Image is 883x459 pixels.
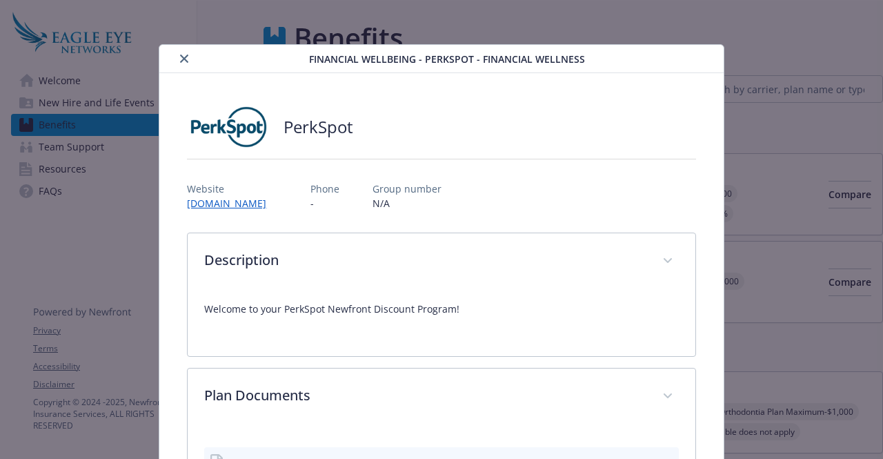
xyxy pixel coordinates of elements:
[188,290,695,356] div: Description
[188,369,695,425] div: Plan Documents
[188,233,695,290] div: Description
[373,182,441,196] p: Group number
[310,182,339,196] p: Phone
[310,196,339,211] p: -
[204,250,645,271] p: Description
[176,50,192,67] button: close
[309,52,585,66] span: Financial Wellbeing - PerkSpot - Financial Wellness
[187,197,277,210] a: [DOMAIN_NAME]
[373,196,441,211] p: N/A
[284,115,353,139] h2: PerkSpot
[204,301,678,318] p: Welcome to your PerkSpot Newfront Discount Program!
[187,182,277,196] p: Website
[204,385,645,406] p: Plan Documents
[187,106,270,148] img: PerkSpot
